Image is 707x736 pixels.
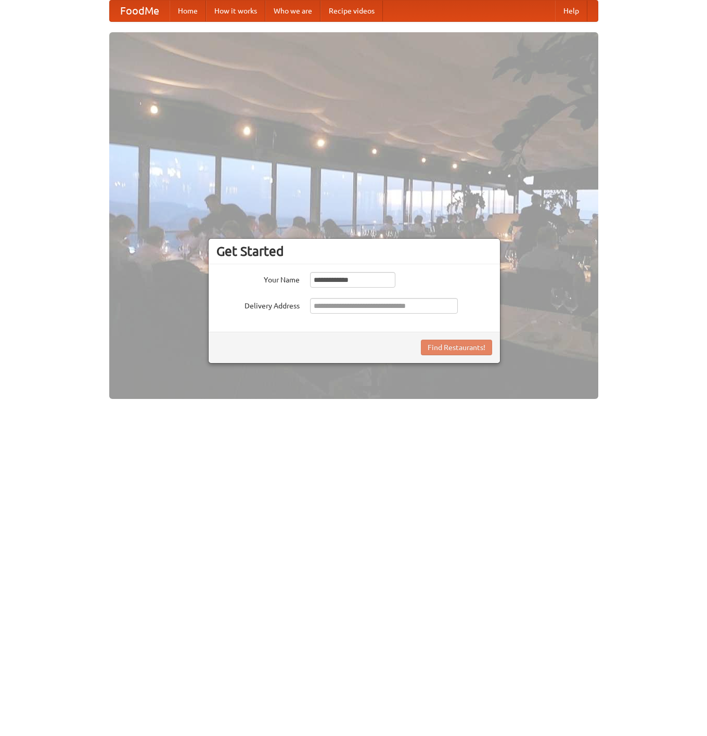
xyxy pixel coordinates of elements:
[216,272,300,285] label: Your Name
[421,340,492,355] button: Find Restaurants!
[170,1,206,21] a: Home
[110,1,170,21] a: FoodMe
[320,1,383,21] a: Recipe videos
[206,1,265,21] a: How it works
[216,243,492,259] h3: Get Started
[555,1,587,21] a: Help
[265,1,320,21] a: Who we are
[216,298,300,311] label: Delivery Address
